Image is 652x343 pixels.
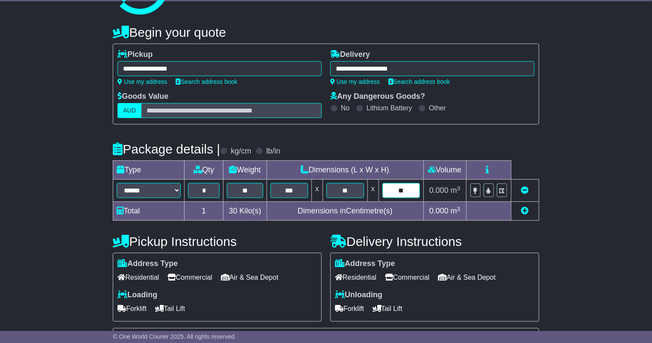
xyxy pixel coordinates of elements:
td: Dimensions in Centimetre(s) [267,202,423,221]
td: Volume [423,161,466,180]
label: Loading [117,290,157,300]
td: Total [113,202,185,221]
span: Commercial [167,271,212,284]
td: Weight [223,161,267,180]
span: 0.000 [429,186,449,195]
h4: Delivery Instructions [330,234,539,248]
sup: 3 [457,206,461,212]
label: Unloading [335,290,382,300]
span: Air & Sea Depot [438,271,496,284]
span: Forklift [335,302,364,315]
h4: Package details | [113,142,220,156]
a: Add new item [521,207,529,215]
label: Delivery [330,50,370,59]
label: Goods Value [117,92,168,101]
span: Residential [335,271,376,284]
label: Any Dangerous Goods? [330,92,425,101]
span: Air & Sea Depot [221,271,279,284]
h4: Pickup Instructions [113,234,322,248]
label: kg/cm [231,147,251,156]
label: Address Type [117,259,178,269]
td: x [311,180,323,202]
td: Qty [185,161,223,180]
span: Tail Lift [373,302,402,315]
a: Use my address [330,78,380,85]
td: Dimensions (L x W x H) [267,161,423,180]
span: m [451,207,461,215]
label: AUD [117,103,141,118]
span: 30 [229,207,237,215]
span: Residential [117,271,159,284]
label: Other [429,104,446,112]
span: Forklift [117,302,147,315]
sup: 3 [457,185,461,192]
span: Tail Lift [155,302,185,315]
td: Type [113,161,185,180]
a: Remove this item [521,186,529,195]
label: Pickup [117,50,153,59]
label: No [341,104,349,112]
label: Lithium Battery [367,104,412,112]
a: Search address book [176,78,237,85]
td: Kilo(s) [223,202,267,221]
label: lb/in [266,147,280,156]
label: Address Type [335,259,395,269]
a: Search address book [388,78,450,85]
span: Commercial [385,271,429,284]
td: x [367,180,379,202]
a: Use my address [117,78,167,85]
span: 0.000 [429,207,449,215]
span: © One World Courier 2025. All rights reserved. [113,333,236,340]
h4: Begin your quote [113,25,539,39]
td: 1 [185,202,223,221]
span: m [451,186,461,195]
